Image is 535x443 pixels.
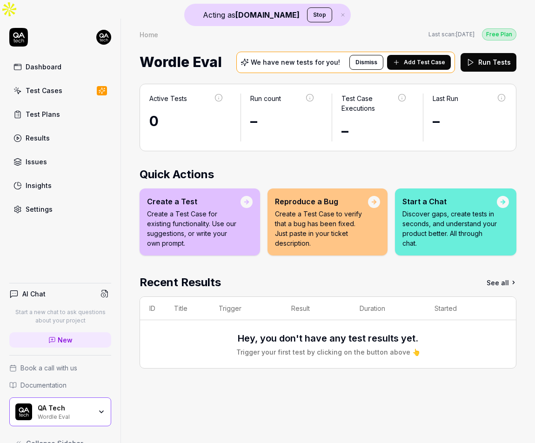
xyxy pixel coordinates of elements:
[9,363,111,373] a: Book a call with us
[165,297,209,320] th: Title
[428,30,475,39] span: Last scan:
[96,30,111,45] img: 7ccf6c19-61ad-4a6c-8811-018b02a1b829.jpg
[9,105,111,123] a: Test Plans
[140,50,222,74] span: Wordle Eval
[341,121,406,141] div: –
[9,397,111,426] button: QA Tech LogoQA TechWordle Eval
[26,62,61,72] div: Dashboard
[251,59,340,66] p: We have new tests for you!
[250,111,315,132] div: –
[26,133,50,143] div: Results
[38,412,92,420] div: Wordle Eval
[140,297,165,320] th: ID
[147,196,241,207] div: Create a Test
[433,94,458,103] div: Last Run
[20,380,67,390] span: Documentation
[307,7,332,22] button: Stop
[9,153,111,171] a: Issues
[425,297,497,320] th: Started
[26,204,53,214] div: Settings
[9,200,111,218] a: Settings
[22,289,46,299] h4: AI Chat
[147,209,241,248] p: Create a Test Case for existing functionality. Use our suggestions, or write your own prompt.
[275,196,368,207] div: Reproduce a Bug
[9,129,111,147] a: Results
[140,30,158,39] div: Home
[9,58,111,76] a: Dashboard
[26,157,47,167] div: Issues
[15,403,32,420] img: QA Tech Logo
[402,196,497,207] div: Start a Chat
[238,331,418,345] h3: Hey, you don't have any test results yet.
[9,81,111,100] a: Test Cases
[26,181,52,190] div: Insights
[140,166,516,183] h2: Quick Actions
[428,30,475,39] button: Last scan:[DATE]
[209,297,282,320] th: Trigger
[9,332,111,348] a: New
[487,274,516,291] a: See all
[456,31,475,38] time: [DATE]
[250,94,281,103] div: Run count
[149,111,224,132] div: 0
[350,297,425,320] th: Duration
[461,53,516,72] button: Run Tests
[140,274,221,291] h2: Recent Results
[9,176,111,195] a: Insights
[20,363,77,373] span: Book a call with us
[341,94,398,113] div: Test Case Executions
[482,28,516,40] button: Free Plan
[282,297,350,320] th: Result
[26,86,62,95] div: Test Cases
[404,58,445,67] span: Add Test Case
[402,209,497,248] p: Discover gaps, create tests in seconds, and understand your product better. All through chat.
[38,404,92,412] div: QA Tech
[236,347,420,357] div: Trigger your first test by clicking on the button above 👆
[349,55,383,70] button: Dismiss
[9,308,111,325] p: Start a new chat to ask questions about your project
[149,94,187,103] div: Active Tests
[26,109,60,119] div: Test Plans
[58,335,73,345] span: New
[387,55,451,70] button: Add Test Case
[433,111,507,132] div: –
[275,209,368,248] p: Create a Test Case to verify that a bug has been fixed. Just paste in your ticket description.
[9,380,111,390] a: Documentation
